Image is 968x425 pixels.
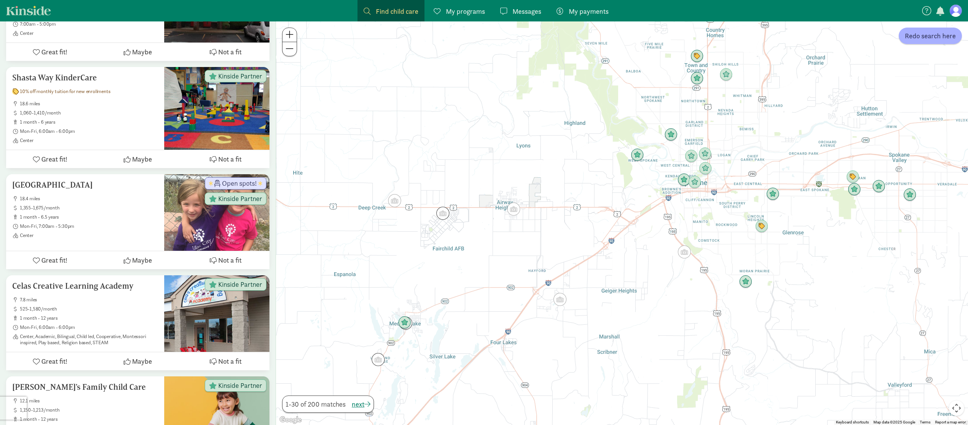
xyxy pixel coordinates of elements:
[278,415,303,425] img: Google
[20,119,158,125] span: 1 month - 6 years
[20,398,158,404] span: 12.1 miles
[20,88,110,95] span: 10% off monthly tuition for new enrollments
[94,43,181,61] button: Maybe
[848,183,861,196] div: Click to see details
[376,6,418,16] span: Find child care
[218,255,242,265] span: Not a fit
[720,68,733,81] div: Click to see details
[755,220,768,233] div: Click to see details
[12,180,158,190] h5: [GEOGRAPHIC_DATA]
[685,150,698,163] div: Click to see details
[631,149,644,162] div: Click to see details
[6,6,51,15] a: Kinside
[20,232,158,239] span: Center
[41,356,67,366] span: Great fit!
[677,173,690,186] div: Click to see details
[20,110,158,116] span: 1,060-1,410/month
[688,176,701,189] div: Click to see details
[446,6,485,16] span: My programs
[352,399,371,409] button: next
[372,353,385,366] div: Click to see details
[513,6,541,16] span: Messages
[132,255,152,265] span: Maybe
[182,150,269,168] button: Not a fit
[766,188,779,201] div: Click to see details
[690,72,704,85] div: Click to see details
[218,356,242,366] span: Not a fit
[935,420,966,424] a: Report a map error
[20,128,158,134] span: Mon-Fri, 6:00am - 6:00pm
[20,223,158,229] span: Mon-Fri, 7:00am - 5:30pm
[278,415,303,425] a: Open this area in Google Maps (opens a new window)
[6,150,94,168] button: Great fit!
[218,281,262,288] span: Kinside Partner
[20,416,158,422] span: 1 month - 12 years
[182,43,269,61] button: Not a fit
[678,245,691,258] div: Click to see details
[903,188,916,201] div: Click to see details
[132,154,152,164] span: Maybe
[699,147,712,160] div: Click to see details
[20,214,158,220] span: 1 month - 6.5 years
[20,315,158,321] span: 1 month - 12 years
[12,73,158,82] h5: Shasta Way KinderCare
[569,6,609,16] span: My payments
[218,47,242,57] span: Not a fit
[20,21,158,27] span: 7:00am - 5:00pm
[286,399,346,409] span: 1-30 of 200 matches
[94,352,181,370] button: Maybe
[41,255,67,265] span: Great fit!
[182,352,269,370] button: Not a fit
[872,180,885,193] div: Click to see details
[20,205,158,211] span: 1,355-1,675/month
[553,293,566,306] div: Click to see details
[899,28,962,44] button: Redo search here
[20,196,158,202] span: 18.4 miles
[218,154,242,164] span: Not a fit
[699,162,712,175] div: Click to see details
[94,150,181,168] button: Maybe
[20,101,158,107] span: 18.6 miles
[6,251,94,269] button: Great fit!
[436,207,449,220] div: Click to see details
[507,203,520,216] div: Click to see details
[388,194,401,207] div: Click to see details
[218,195,262,202] span: Kinside Partner
[6,352,94,370] button: Great fit!
[94,251,181,269] button: Maybe
[398,316,411,329] div: Click to see details
[222,180,257,187] span: Open spots!
[739,275,752,288] div: Click to see details
[949,400,964,416] button: Map camera controls
[41,47,67,57] span: Great fit!
[218,382,262,389] span: Kinside Partner
[20,137,158,144] span: Center
[20,407,158,413] span: 1,150-1,213/month
[132,47,152,57] span: Maybe
[20,324,158,330] span: Mon-Fri, 6:00am - 6:00pm
[920,420,930,424] a: Terms (opens in new tab)
[690,50,704,63] div: Click to see details
[20,297,158,303] span: 7.8 miles
[20,333,158,346] span: Center, Academic, Bilingual, Child led, Cooperative, Montessori inspired, Play based, Religion ba...
[846,170,859,183] div: Click to see details
[873,420,915,424] span: Map data ©2025 Google
[6,43,94,61] button: Great fit!
[905,31,956,41] span: Redo search here
[218,73,262,80] span: Kinside Partner
[12,382,158,392] h5: [PERSON_NAME]'s Family Child Care
[12,281,158,291] h5: Celas Creative Learning Academy
[20,30,158,36] span: Center
[836,420,869,425] button: Keyboard shortcuts
[132,356,152,366] span: Maybe
[664,128,677,141] div: Click to see details
[41,154,67,164] span: Great fit!
[182,251,269,269] button: Not a fit
[20,306,158,312] span: 525-1,580/month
